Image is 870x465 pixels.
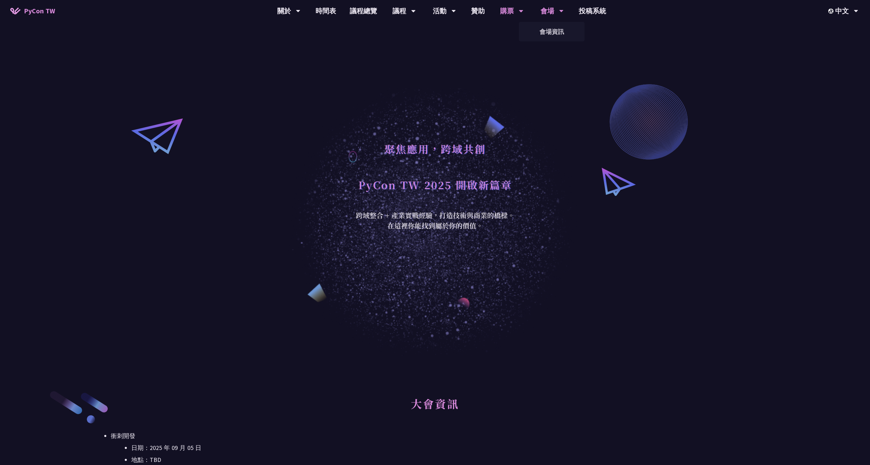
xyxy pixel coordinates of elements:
img: Locale Icon [828,9,835,14]
h2: 大會資訊 [111,390,759,427]
h1: 聚焦應用，跨域共創 [384,138,486,159]
li: 日期：2025 年 09 月 05 日 [131,443,759,453]
img: Home icon of PyCon TW 2025 [10,8,21,14]
a: 會場資訊 [519,24,585,40]
li: 衝刺開發 [111,431,759,465]
div: 跨域整合 + 產業實戰經驗，打造技術與商業的橋樑。 在這裡你能找到屬於你的價值。 [351,210,519,231]
li: 地點：TBD [131,455,759,465]
span: PyCon TW [24,6,55,16]
a: PyCon TW [3,2,62,19]
h1: PyCon TW 2025 開啟新篇章 [358,174,512,195]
